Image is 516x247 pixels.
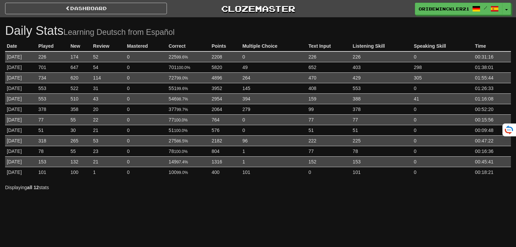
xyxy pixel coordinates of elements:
[37,156,69,167] td: 153
[5,184,511,191] div: Displaying stats
[125,125,167,135] td: 0
[91,125,125,135] td: 21
[307,62,351,72] td: 652
[5,62,37,72] td: [DATE]
[37,146,69,156] td: 78
[412,62,473,72] td: 298
[37,62,69,72] td: 701
[210,62,241,72] td: 5820
[473,114,511,125] td: 00:15:56
[351,72,412,83] td: 429
[412,93,473,104] td: 41
[69,167,92,177] td: 100
[176,86,188,91] small: 99.6%
[307,167,351,177] td: 0
[210,104,241,114] td: 2064
[412,125,473,135] td: 0
[473,62,511,72] td: 01:38:01
[473,156,511,167] td: 00:45:41
[37,167,69,177] td: 101
[176,107,188,112] small: 99.7%
[241,156,307,167] td: 1
[307,104,351,114] td: 99
[63,28,175,37] small: Learning Deutsch from Español
[473,135,511,146] td: 00:47:22
[473,41,511,51] th: Time
[69,156,92,167] td: 132
[210,114,241,125] td: 764
[5,135,37,146] td: [DATE]
[412,72,473,83] td: 305
[69,104,92,114] td: 358
[412,41,473,51] th: Speaking Skill
[167,72,210,83] td: 727
[484,5,487,10] span: /
[69,114,92,125] td: 55
[5,156,37,167] td: [DATE]
[167,41,210,51] th: Correct
[69,41,92,51] th: New
[167,146,210,156] td: 78
[69,135,92,146] td: 265
[412,114,473,125] td: 0
[125,62,167,72] td: 0
[241,51,307,62] td: 0
[69,93,92,104] td: 510
[210,135,241,146] td: 2182
[167,83,210,93] td: 551
[241,62,307,72] td: 49
[125,104,167,114] td: 0
[27,185,39,190] b: all 12
[174,118,188,122] small: 100.0%
[37,114,69,125] td: 77
[176,160,188,164] small: 97.4%
[473,125,511,135] td: 00:09:48
[5,167,37,177] td: [DATE]
[125,114,167,125] td: 0
[176,76,188,81] small: 99.0%
[210,51,241,62] td: 2208
[412,135,473,146] td: 0
[307,114,351,125] td: 77
[69,72,92,83] td: 620
[91,72,125,83] td: 114
[351,104,412,114] td: 378
[37,125,69,135] td: 51
[37,51,69,62] td: 226
[210,125,241,135] td: 576
[69,62,92,72] td: 647
[241,104,307,114] td: 279
[351,135,412,146] td: 225
[69,146,92,156] td: 55
[419,6,469,12] span: OribeWinckler21
[176,65,190,70] small: 100.0%
[37,135,69,146] td: 318
[307,125,351,135] td: 51
[167,156,210,167] td: 149
[5,41,37,51] th: Date
[351,93,412,104] td: 388
[69,83,92,93] td: 522
[5,3,167,14] a: Dashboard
[351,156,412,167] td: 153
[241,135,307,146] td: 96
[473,83,511,93] td: 01:26:33
[5,93,37,104] td: [DATE]
[241,146,307,156] td: 1
[351,167,412,177] td: 101
[412,104,473,114] td: 0
[307,93,351,104] td: 159
[415,3,502,15] a: OribeWinckler21 /
[412,146,473,156] td: 0
[91,62,125,72] td: 54
[351,51,412,62] td: 226
[91,156,125,167] td: 21
[307,83,351,93] td: 408
[125,51,167,62] td: 0
[241,41,307,51] th: Multiple Choice
[473,146,511,156] td: 00:16:36
[37,83,69,93] td: 553
[167,114,210,125] td: 77
[91,83,125,93] td: 31
[351,62,412,72] td: 403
